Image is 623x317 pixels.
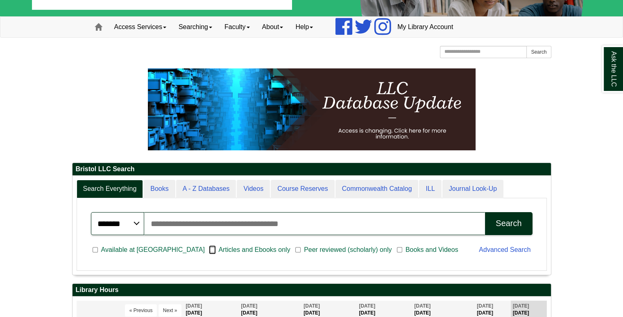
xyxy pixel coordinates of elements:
a: Faculty [218,17,256,37]
span: Peer reviewed (scholarly) only [301,245,395,255]
a: Help [289,17,319,37]
button: Next » [159,304,182,317]
span: [DATE] [477,303,493,309]
span: [DATE] [186,303,202,309]
a: Books [144,180,175,198]
img: HTML tutorial [148,68,476,150]
a: Course Reserves [271,180,335,198]
a: Access Services [108,17,172,37]
a: Advanced Search [479,246,530,253]
div: Search [496,219,521,228]
a: My Library Account [391,17,459,37]
input: Peer reviewed (scholarly) only [295,246,301,254]
button: Search [485,212,532,235]
span: [DATE] [241,303,258,309]
input: Available at [GEOGRAPHIC_DATA] [93,246,98,254]
a: About [256,17,290,37]
a: Commonwealth Catalog [335,180,419,198]
h2: Bristol LLC Search [72,163,551,176]
span: [DATE] [414,303,430,309]
input: Books and Videos [397,246,402,254]
span: [DATE] [359,303,375,309]
a: Search Everything [77,180,143,198]
span: Books and Videos [402,245,462,255]
span: Articles and Ebooks only [215,245,293,255]
input: Articles and Ebooks only [210,246,215,254]
button: Search [526,46,551,58]
span: [DATE] [513,303,529,309]
button: « Previous [125,304,157,317]
a: Searching [172,17,218,37]
a: A - Z Databases [176,180,236,198]
span: Available at [GEOGRAPHIC_DATA] [98,245,208,255]
a: Journal Look-Up [442,180,503,198]
a: Videos [237,180,270,198]
h2: Library Hours [72,284,551,297]
a: ILL [419,180,441,198]
span: [DATE] [304,303,320,309]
